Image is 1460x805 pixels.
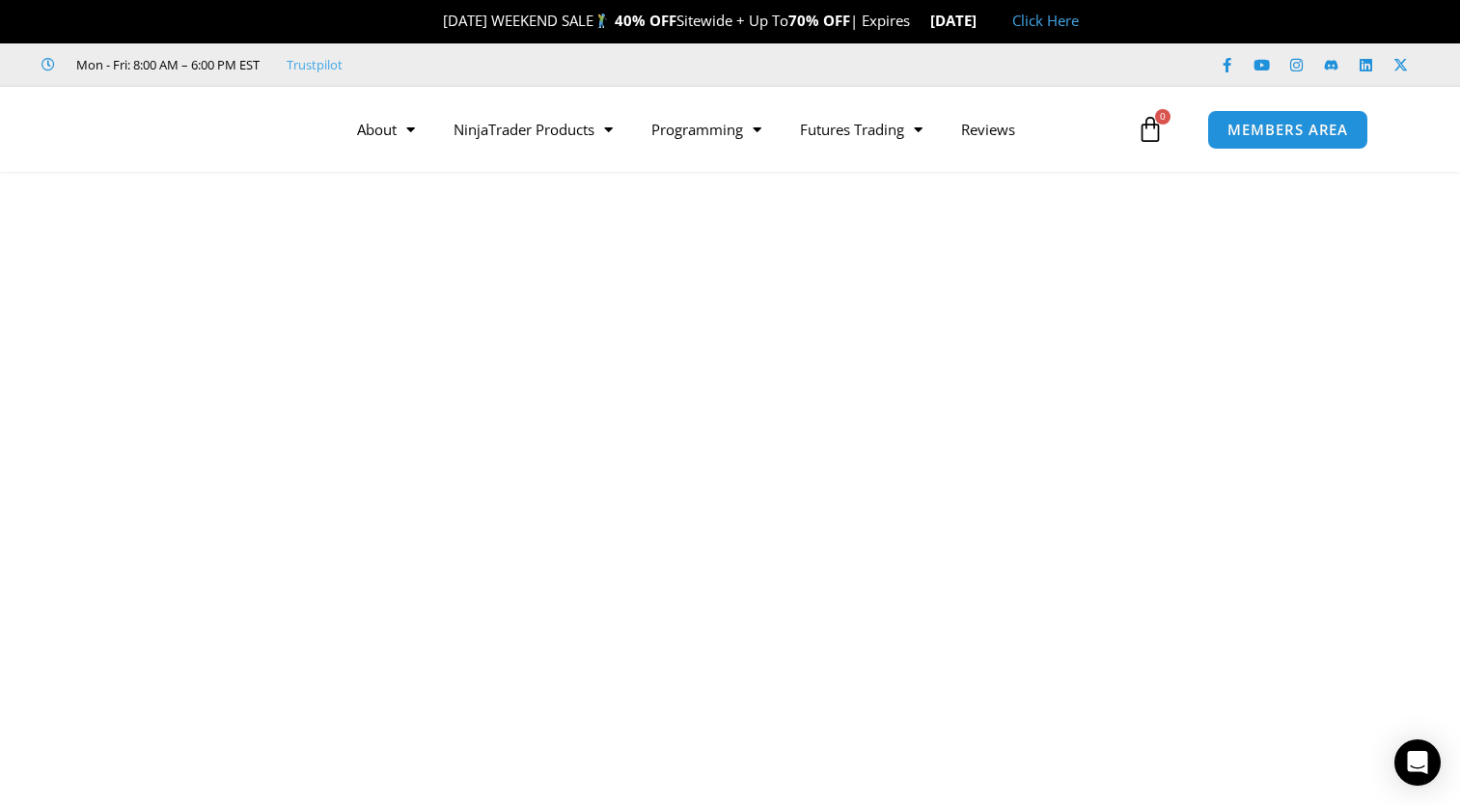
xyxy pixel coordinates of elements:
nav: Menu [338,107,1132,152]
img: 🏌️‍♂️ [594,14,609,28]
div: Open Intercom Messenger [1394,739,1441,786]
a: MEMBERS AREA [1207,110,1368,150]
strong: [DATE] [930,11,993,30]
a: About [338,107,434,152]
a: Programming [632,107,781,152]
img: 🏭 [978,14,992,28]
a: Trustpilot [287,53,343,76]
a: NinjaTrader Products [434,107,632,152]
span: Mon - Fri: 8:00 AM – 6:00 PM EST [71,53,260,76]
img: ⌛ [911,14,925,28]
strong: 40% OFF [615,11,676,30]
span: MEMBERS AREA [1227,123,1348,137]
span: [DATE] WEEKEND SALE Sitewide + Up To | Expires [423,11,929,30]
img: 🎉 [427,14,442,28]
strong: 70% OFF [788,11,850,30]
a: 0 [1108,101,1193,157]
span: 0 [1155,109,1171,125]
a: Futures Trading [781,107,942,152]
img: LogoAI | Affordable Indicators – NinjaTrader [70,95,278,164]
a: Click Here [1012,11,1079,30]
a: Reviews [942,107,1034,152]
